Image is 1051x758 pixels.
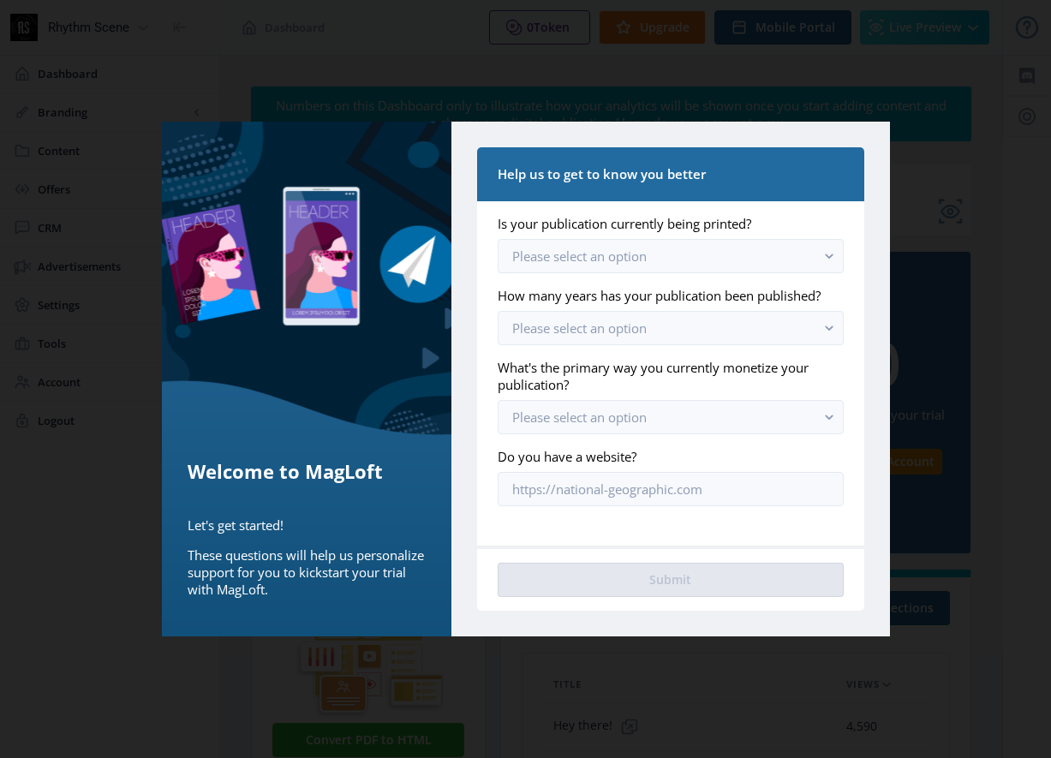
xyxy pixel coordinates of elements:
button: Please select an option [498,311,843,345]
label: Do you have a website? [498,448,829,465]
label: Is your publication currently being printed? [498,215,829,232]
button: Please select an option [498,239,843,273]
p: These questions will help us personalize support for you to kickstart your trial with MagLoft. [188,546,427,598]
button: Submit [498,563,843,597]
span: Please select an option [512,409,647,426]
input: https://national-geographic.com [498,472,843,506]
button: Please select an option [498,400,843,434]
label: How many years has your publication been published? [498,287,829,304]
label: What's the primary way you currently monetize your publication? [498,359,829,393]
span: Please select an option [512,248,647,265]
span: Please select an option [512,319,647,337]
h5: Welcome to MagLoft [188,457,427,485]
p: Let's get started! [188,516,427,534]
nb-card-header: Help us to get to know you better [477,147,863,201]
